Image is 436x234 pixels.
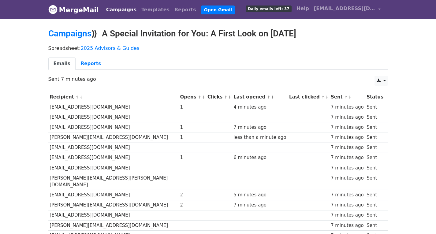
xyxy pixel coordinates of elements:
td: Sent [365,102,385,112]
div: 2 [180,191,204,199]
td: [EMAIL_ADDRESS][DOMAIN_NAME] [48,102,179,112]
a: ↑ [198,95,201,99]
div: 7 minutes ago [331,144,364,151]
td: [EMAIL_ADDRESS][DOMAIN_NAME] [48,153,179,163]
div: 4 minutes ago [233,104,286,111]
td: Sent [365,143,385,153]
th: Opens [179,92,206,102]
td: [EMAIL_ADDRESS][DOMAIN_NAME] [48,190,179,200]
td: [EMAIL_ADDRESS][DOMAIN_NAME] [48,163,179,173]
td: Sent [365,163,385,173]
td: [PERSON_NAME][EMAIL_ADDRESS][DOMAIN_NAME] [48,200,179,210]
div: 6 minutes ago [233,154,286,161]
td: Sent [365,190,385,200]
div: 7 minutes ago [331,134,364,141]
a: [EMAIL_ADDRESS][DOMAIN_NAME] [311,2,383,17]
span: [EMAIL_ADDRESS][DOMAIN_NAME] [314,5,375,12]
div: 7 minutes ago [331,202,364,209]
a: Help [294,2,311,15]
td: Sent [365,132,385,143]
td: [EMAIL_ADDRESS][DOMAIN_NAME] [48,112,179,122]
div: 7 minutes ago [331,104,364,111]
a: Open Gmail [201,6,235,14]
div: 7 minutes ago [331,222,364,229]
a: ↓ [325,95,329,99]
td: [PERSON_NAME][EMAIL_ADDRESS][DOMAIN_NAME] [48,132,179,143]
td: Sent [365,220,385,230]
a: ↑ [321,95,325,99]
td: Sent [365,153,385,163]
a: Reports [172,4,199,16]
div: 1 [180,104,204,111]
a: ↓ [202,95,205,99]
th: Last clicked [288,92,329,102]
div: 7 minutes ago [331,212,364,219]
th: Recipient [48,92,179,102]
td: [EMAIL_ADDRESS][DOMAIN_NAME] [48,122,179,132]
a: Daily emails left: 37 [243,2,294,15]
a: ↓ [80,95,83,99]
div: 7 minutes ago [331,175,364,182]
div: 7 minutes ago [331,154,364,161]
p: Sent 7 minutes ago [48,76,388,82]
div: 5 minutes ago [233,191,286,199]
th: Clicks [206,92,232,102]
td: [EMAIL_ADDRESS][DOMAIN_NAME] [48,210,179,220]
div: less than a minute ago [233,134,286,141]
div: 7 minutes ago [331,191,364,199]
div: 7 minutes ago [331,124,364,131]
div: 1 [180,134,204,141]
div: 7 minutes ago [331,114,364,121]
div: 7 minutes ago [233,202,286,209]
td: Sent [365,200,385,210]
a: Campaigns [104,4,139,16]
p: Spreadsheet: [48,45,388,51]
th: Last opened [232,92,288,102]
a: ↓ [348,95,352,99]
a: Campaigns [48,28,91,39]
a: 2025 Advisors & Guides [81,45,140,51]
div: 2 [180,202,204,209]
a: ↑ [344,95,348,99]
a: ↑ [224,95,227,99]
div: 1 [180,124,204,131]
div: 7 minutes ago [233,124,286,131]
a: MergeMail [48,3,99,16]
a: ↑ [76,95,79,99]
td: Sent [365,173,385,190]
a: ↑ [267,95,270,99]
a: Templates [139,4,172,16]
td: [PERSON_NAME][EMAIL_ADDRESS][DOMAIN_NAME] [48,220,179,230]
td: Sent [365,122,385,132]
td: Sent [365,112,385,122]
span: Daily emails left: 37 [246,6,291,12]
a: ↓ [271,95,274,99]
div: 1 [180,154,204,161]
img: MergeMail logo [48,5,58,14]
a: Emails [48,58,76,70]
td: [PERSON_NAME][EMAIL_ADDRESS][PERSON_NAME][DOMAIN_NAME] [48,173,179,190]
td: [EMAIL_ADDRESS][DOMAIN_NAME] [48,143,179,153]
div: 7 minutes ago [331,165,364,172]
h2: ⟫ A Special Invitation for You: A First Look on [DATE] [48,28,388,39]
a: ↓ [228,95,231,99]
th: Sent [329,92,365,102]
td: Sent [365,210,385,220]
a: Reports [76,58,106,70]
th: Status [365,92,385,102]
